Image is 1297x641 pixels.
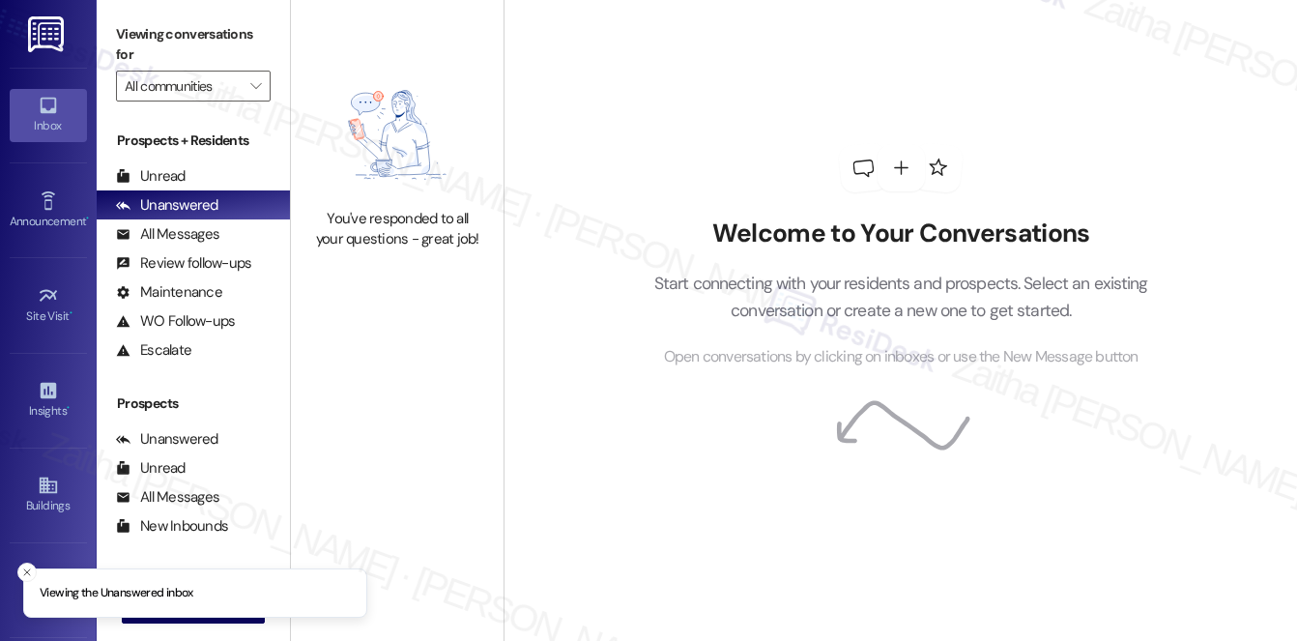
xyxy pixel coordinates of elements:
p: Viewing the Unanswered inbox [40,585,193,602]
div: Unanswered [116,429,218,450]
span: • [86,212,89,225]
div: All Messages [116,487,219,508]
div: Prospects [97,393,290,414]
input: All communities [125,71,240,102]
span: Open conversations by clicking on inboxes or use the New Message button [664,345,1138,369]
img: empty-state [312,71,482,199]
i:  [250,78,261,94]
p: Start connecting with your residents and prospects. Select an existing conversation or create a n... [624,270,1177,325]
img: ResiDesk Logo [28,16,68,52]
a: Inbox [10,89,87,141]
span: • [70,306,72,320]
div: Review follow-ups [116,253,251,274]
div: Maintenance [116,282,222,303]
div: You've responded to all your questions - great job! [312,209,482,250]
div: All Messages [116,224,219,245]
h2: Welcome to Your Conversations [624,219,1177,249]
a: Buildings [10,469,87,521]
a: Leads [10,565,87,617]
div: Unanswered [116,195,218,216]
div: Prospects + Residents [97,131,290,151]
label: Viewing conversations for [116,19,271,71]
div: WO Follow-ups [116,311,235,332]
span: • [67,401,70,415]
a: Site Visit • [10,279,87,332]
div: Unread [116,458,186,479]
div: Escalate [116,340,191,361]
div: Unread [116,166,186,187]
button: Close toast [17,563,37,582]
div: New Inbounds [116,516,228,537]
a: Insights • [10,374,87,426]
